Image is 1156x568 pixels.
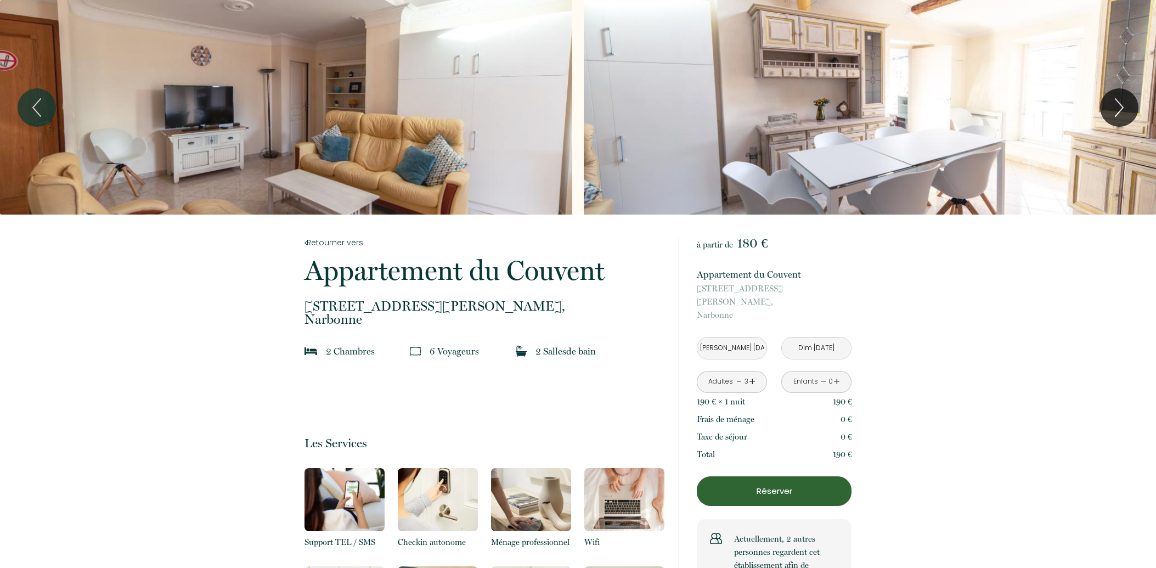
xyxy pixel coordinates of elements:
[304,237,664,249] a: Retourner vers
[697,282,852,308] span: [STREET_ADDRESS][PERSON_NAME],
[410,346,421,357] img: guests
[821,373,827,390] a: -
[833,448,852,461] p: 190 €
[697,413,754,426] p: Frais de ménage
[782,338,851,359] input: Départ
[304,436,664,451] p: Les Services
[736,373,742,390] a: -
[304,257,664,284] p: Appartement du Couvent
[697,282,852,322] p: Narbonne
[710,532,722,544] img: users
[833,373,840,390] a: +
[304,300,664,313] span: [STREET_ADDRESS][PERSON_NAME],
[737,235,768,251] span: 180 €
[793,376,818,387] div: Enfants
[398,536,478,549] p: Checkin autonome
[18,88,56,127] button: Previous
[584,536,664,549] p: Wifi
[697,338,766,359] input: Arrivée
[749,373,755,390] a: +
[708,376,733,387] div: Adultes
[697,448,715,461] p: Total
[833,395,852,408] p: 190 €
[304,468,385,531] img: 16321164693103.png
[326,344,375,359] p: 2 Chambre
[371,346,375,357] span: s
[304,300,664,326] p: Narbonne
[697,476,852,506] button: Réserver
[701,485,848,498] p: Réserver
[535,344,596,359] p: 2 Salle de bain
[697,430,747,443] p: Taxe de séjour
[430,344,479,359] p: 6 Voyageur
[1100,88,1138,127] button: Next
[743,376,749,387] div: 3
[491,536,571,549] p: Ménage professionnel
[697,267,852,282] p: Appartement du Couvent
[841,413,852,426] p: 0 €
[398,468,478,531] img: 16317119059781.png
[475,346,479,357] span: s
[697,240,733,250] span: à partir de
[828,376,833,387] div: 0
[584,468,664,531] img: 16317118538936.png
[304,536,385,549] p: Support TEL / SMS
[562,346,566,357] span: s
[841,430,852,443] p: 0 €
[697,395,745,408] p: 190 € × 1 nuit
[491,468,571,531] img: 1631711882769.png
